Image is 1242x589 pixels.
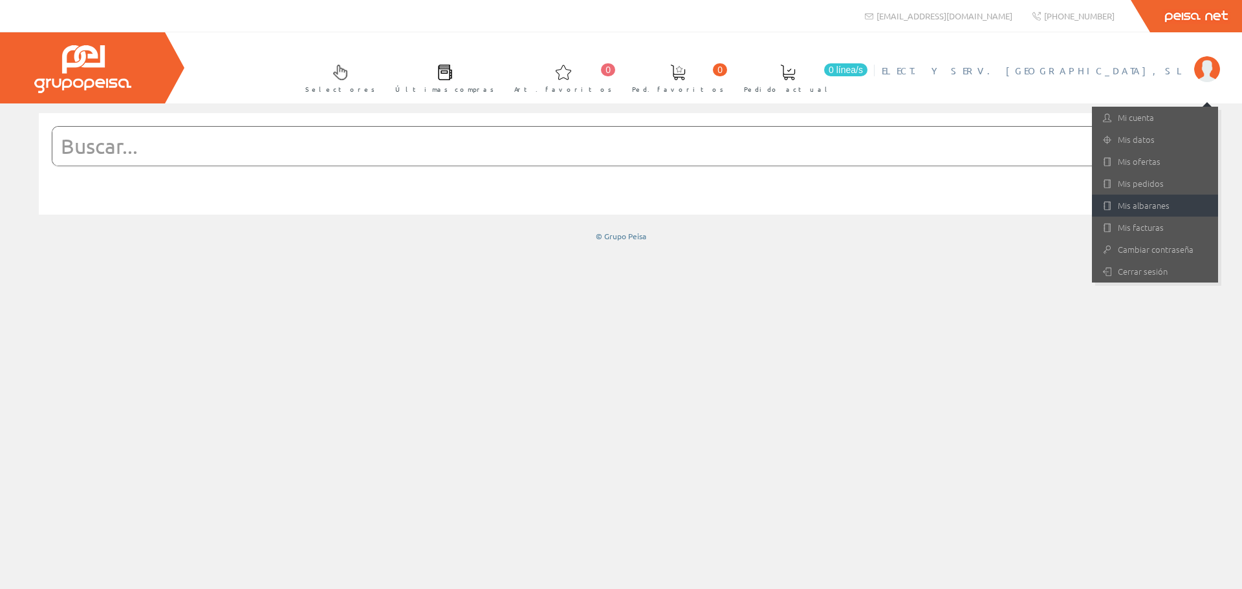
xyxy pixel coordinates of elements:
a: Mis albaranes [1092,195,1218,217]
a: Selectores [292,54,382,101]
a: Mis facturas [1092,217,1218,239]
span: Últimas compras [395,83,494,96]
span: ELECT. Y SERV. [GEOGRAPHIC_DATA], SL [882,64,1188,77]
span: Art. favoritos [514,83,612,96]
span: Ped. favoritos [632,83,724,96]
a: Mis pedidos [1092,173,1218,195]
span: 0 línea/s [824,63,867,76]
div: © Grupo Peisa [39,231,1203,242]
span: [EMAIL_ADDRESS][DOMAIN_NAME] [877,10,1012,21]
a: Últimas compras [382,54,501,101]
span: 0 [713,63,727,76]
a: Mis ofertas [1092,151,1218,173]
a: Mis datos [1092,129,1218,151]
a: Mi cuenta [1092,107,1218,129]
span: Pedido actual [744,83,832,96]
span: [PHONE_NUMBER] [1044,10,1115,21]
img: Grupo Peisa [34,45,131,93]
a: ELECT. Y SERV. [GEOGRAPHIC_DATA], SL [882,54,1220,66]
a: Cerrar sesión [1092,261,1218,283]
span: Selectores [305,83,375,96]
span: 0 [601,63,615,76]
input: Buscar... [52,127,1158,166]
a: Cambiar contraseña [1092,239,1218,261]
